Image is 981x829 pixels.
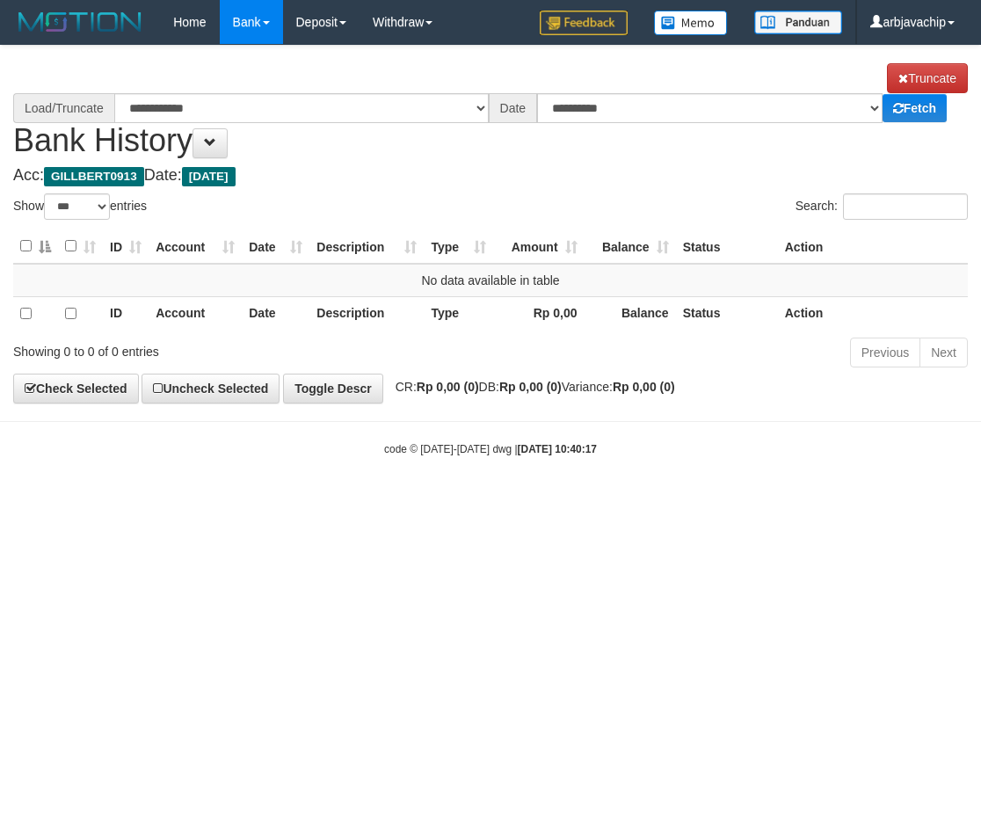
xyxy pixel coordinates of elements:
[142,374,280,404] a: Uncheck Selected
[182,167,236,186] span: [DATE]
[424,229,493,264] th: Type: activate to sort column ascending
[309,229,424,264] th: Description: activate to sort column ascending
[242,229,309,264] th: Date: activate to sort column ascending
[149,296,242,331] th: Account
[13,167,968,185] h4: Acc: Date:
[676,296,778,331] th: Status
[654,11,728,35] img: Button%20Memo.svg
[13,336,396,360] div: Showing 0 to 0 of 0 entries
[309,296,424,331] th: Description
[585,229,676,264] th: Balance: activate to sort column ascending
[613,380,675,394] strong: Rp 0,00 (0)
[44,193,110,220] select: Showentries
[103,296,149,331] th: ID
[149,229,242,264] th: Account: activate to sort column ascending
[499,380,562,394] strong: Rp 0,00 (0)
[242,296,309,331] th: Date
[887,63,968,93] a: Truncate
[883,94,947,122] a: Fetch
[13,264,968,297] td: No data available in table
[424,296,493,331] th: Type
[13,93,114,123] div: Load/Truncate
[518,443,597,455] strong: [DATE] 10:40:17
[585,296,676,331] th: Balance
[778,229,968,264] th: Action
[850,338,920,367] a: Previous
[58,229,103,264] th: : activate to sort column ascending
[676,229,778,264] th: Status
[103,229,149,264] th: ID: activate to sort column ascending
[13,229,58,264] th: : activate to sort column descending
[540,11,628,35] img: Feedback.jpg
[13,193,147,220] label: Show entries
[283,374,383,404] a: Toggle Descr
[489,93,538,123] div: Date
[796,193,968,220] label: Search:
[493,296,584,331] th: Rp 0,00
[387,380,675,394] span: CR: DB: Variance:
[778,296,968,331] th: Action
[843,193,968,220] input: Search:
[13,9,147,35] img: MOTION_logo.png
[13,374,139,404] a: Check Selected
[384,443,597,455] small: code © [DATE]-[DATE] dwg |
[417,380,479,394] strong: Rp 0,00 (0)
[13,63,968,158] h1: Bank History
[754,11,842,34] img: panduan.png
[493,229,584,264] th: Amount: activate to sort column ascending
[919,338,968,367] a: Next
[44,167,144,186] span: GILLBERT0913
